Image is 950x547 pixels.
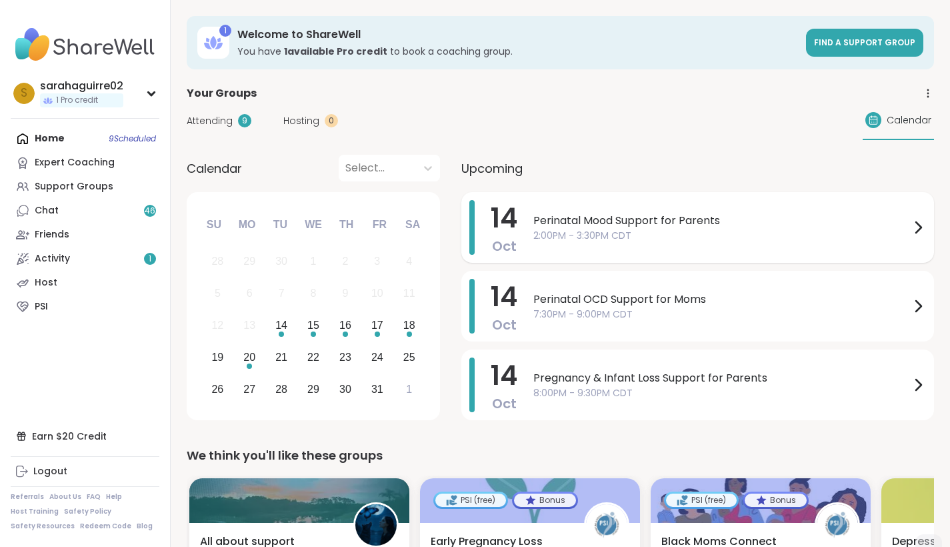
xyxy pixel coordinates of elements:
[106,492,122,502] a: Help
[331,312,360,340] div: Choose Thursday, October 16th, 2025
[33,465,67,478] div: Logout
[325,114,338,127] div: 0
[283,114,319,128] span: Hosting
[11,522,75,531] a: Safety Resources
[267,280,296,308] div: Not available Tuesday, October 7th, 2025
[11,492,44,502] a: Referrals
[267,247,296,276] div: Not available Tuesday, September 30th, 2025
[203,247,232,276] div: Not available Sunday, September 28th, 2025
[374,252,380,270] div: 3
[275,252,287,270] div: 30
[363,375,391,404] div: Choose Friday, October 31st, 2025
[237,27,798,42] h3: Welcome to ShareWell
[238,114,251,127] div: 9
[533,292,910,308] span: Perinatal OCD Support for Moms
[461,159,523,177] span: Upcoming
[265,210,295,239] div: Tu
[533,213,910,229] span: Perinatal Mood Support for Parents
[267,343,296,372] div: Choose Tuesday, October 21st, 2025
[87,492,101,502] a: FAQ
[237,45,798,58] h3: You have to book a coaching group.
[11,271,159,295] a: Host
[331,280,360,308] div: Not available Thursday, October 9th, 2025
[11,460,159,484] a: Logout
[235,375,264,404] div: Choose Monday, October 27th, 2025
[492,316,517,334] span: Oct
[219,25,231,37] div: 1
[203,312,232,340] div: Not available Sunday, October 12th, 2025
[363,343,391,372] div: Choose Friday, October 24th, 2025
[492,237,517,255] span: Oct
[35,156,115,169] div: Expert Coaching
[137,522,153,531] a: Blog
[235,280,264,308] div: Not available Monday, October 6th, 2025
[299,247,328,276] div: Not available Wednesday, October 1st, 2025
[332,210,361,239] div: Th
[307,348,319,366] div: 22
[533,370,910,386] span: Pregnancy & Infant Loss Support for Parents
[586,504,627,546] img: PSIHost1
[403,316,415,334] div: 18
[331,343,360,372] div: Choose Thursday, October 23rd, 2025
[243,348,255,366] div: 20
[267,312,296,340] div: Choose Tuesday, October 14th, 2025
[11,507,59,516] a: Host Training
[533,386,910,400] span: 8:00PM - 9:30PM CDT
[275,316,287,334] div: 14
[11,223,159,247] a: Friends
[395,247,423,276] div: Not available Saturday, October 4th, 2025
[342,284,348,302] div: 9
[243,316,255,334] div: 13
[145,205,155,217] span: 46
[299,312,328,340] div: Choose Wednesday, October 15th, 2025
[187,446,934,465] div: We think you'll like these groups
[311,252,317,270] div: 1
[275,348,287,366] div: 21
[406,252,412,270] div: 4
[284,45,387,58] b: 1 available Pro credit
[514,494,576,507] div: Bonus
[371,380,383,398] div: 31
[40,79,123,93] div: sarahaguirre02
[398,210,427,239] div: Sa
[11,21,159,68] img: ShareWell Nav Logo
[342,252,348,270] div: 2
[299,280,328,308] div: Not available Wednesday, October 8th, 2025
[339,316,351,334] div: 16
[232,210,261,239] div: Mo
[247,284,253,302] div: 6
[307,380,319,398] div: 29
[235,247,264,276] div: Not available Monday, September 29th, 2025
[491,278,517,316] span: 14
[395,375,423,404] div: Choose Saturday, November 1st, 2025
[11,175,159,199] a: Support Groups
[806,29,923,57] a: Find a support group
[201,245,425,405] div: month 2025-10
[35,276,57,290] div: Host
[403,284,415,302] div: 11
[35,180,113,193] div: Support Groups
[199,210,229,239] div: Su
[35,228,69,241] div: Friends
[533,308,910,322] span: 7:30PM - 9:00PM CDT
[211,348,223,366] div: 19
[187,85,257,101] span: Your Groups
[11,199,159,223] a: Chat46
[35,204,59,217] div: Chat
[299,343,328,372] div: Choose Wednesday, October 22nd, 2025
[435,494,506,507] div: PSI (free)
[21,85,27,102] span: s
[11,247,159,271] a: Activity1
[406,380,412,398] div: 1
[339,380,351,398] div: 30
[215,284,221,302] div: 5
[745,494,807,507] div: Bonus
[187,159,242,177] span: Calendar
[371,316,383,334] div: 17
[211,252,223,270] div: 28
[311,284,317,302] div: 8
[203,343,232,372] div: Choose Sunday, October 19th, 2025
[887,113,931,127] span: Calendar
[267,375,296,404] div: Choose Tuesday, October 28th, 2025
[491,199,517,237] span: 14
